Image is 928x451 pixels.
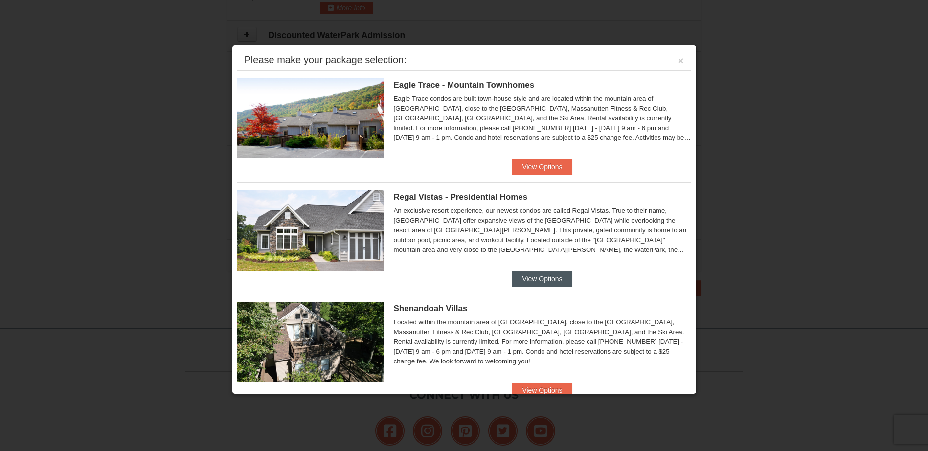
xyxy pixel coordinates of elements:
span: Eagle Trace - Mountain Townhomes [394,80,535,90]
span: Shenandoah Villas [394,304,468,313]
button: View Options [512,383,572,398]
div: Eagle Trace condos are built town-house style and are located within the mountain area of [GEOGRA... [394,94,691,143]
div: Located within the mountain area of [GEOGRAPHIC_DATA], close to the [GEOGRAPHIC_DATA], Massanutte... [394,317,691,366]
button: View Options [512,159,572,175]
div: Please make your package selection: [245,55,407,65]
img: 19219019-2-e70bf45f.jpg [237,302,384,382]
span: Regal Vistas - Presidential Homes [394,192,528,202]
img: 19218983-1-9b289e55.jpg [237,78,384,158]
img: 19218991-1-902409a9.jpg [237,190,384,271]
button: View Options [512,271,572,287]
div: An exclusive resort experience, our newest condos are called Regal Vistas. True to their name, [G... [394,206,691,255]
button: × [678,56,684,66]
